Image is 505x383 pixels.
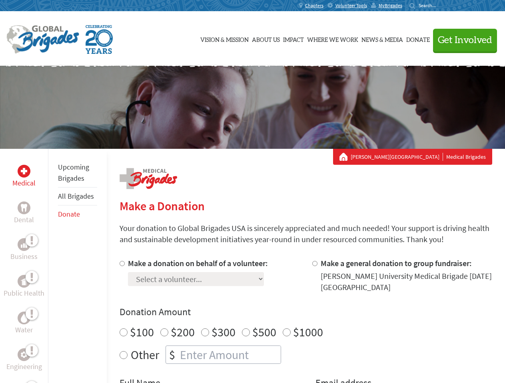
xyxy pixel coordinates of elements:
[18,201,30,214] div: Dental
[6,361,42,372] p: Engineering
[351,153,443,161] a: [PERSON_NAME][GEOGRAPHIC_DATA]
[14,214,34,225] p: Dental
[6,348,42,372] a: EngineeringEngineering
[18,165,30,178] div: Medical
[21,241,27,248] img: Business
[18,312,30,324] div: Water
[252,324,276,340] label: $500
[18,348,30,361] div: Engineering
[12,178,36,189] p: Medical
[379,2,402,9] span: MyBrigades
[58,205,97,223] li: Donate
[252,19,280,59] a: About Us
[6,25,79,54] img: Global Brigades Logo
[4,275,44,299] a: Public HealthPublic Health
[212,324,236,340] label: $300
[10,238,38,262] a: BusinessBusiness
[120,223,492,245] p: Your donation to Global Brigades USA is sincerely appreciated and much needed! Your support is dr...
[406,19,430,59] a: Donate
[171,324,195,340] label: $200
[21,313,27,322] img: Water
[321,270,492,293] div: [PERSON_NAME] University Medical Brigade [DATE] [GEOGRAPHIC_DATA]
[361,19,403,59] a: News & Media
[339,153,486,161] div: Medical Brigades
[200,19,249,59] a: Vision & Mission
[21,351,27,358] img: Engineering
[12,165,36,189] a: MedicalMedical
[14,201,34,225] a: DentalDental
[15,312,33,336] a: WaterWater
[21,168,27,174] img: Medical
[58,191,94,201] a: All Brigades
[21,277,27,285] img: Public Health
[58,188,97,205] li: All Brigades
[438,36,492,45] span: Get Involved
[120,199,492,213] h2: Make a Donation
[58,209,80,219] a: Donate
[15,324,33,336] p: Water
[10,251,38,262] p: Business
[18,275,30,288] div: Public Health
[21,204,27,211] img: Dental
[128,258,268,268] label: Make a donation on behalf of a volunteer:
[58,162,89,183] a: Upcoming Brigades
[120,168,177,189] img: logo-medical.png
[283,19,304,59] a: Impact
[433,29,497,51] button: Get Involved
[178,346,281,363] input: Enter Amount
[131,345,159,364] label: Other
[419,2,441,8] input: Search...
[120,306,492,318] h4: Donation Amount
[307,19,358,59] a: Where We Work
[293,324,323,340] label: $1000
[58,158,97,188] li: Upcoming Brigades
[335,2,367,9] span: Volunteer Tools
[4,288,44,299] p: Public Health
[321,258,472,268] label: Make a general donation to group fundraiser:
[86,25,113,54] img: Global Brigades Celebrating 20 Years
[18,238,30,251] div: Business
[130,324,154,340] label: $100
[166,346,178,363] div: $
[305,2,323,9] span: Chapters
